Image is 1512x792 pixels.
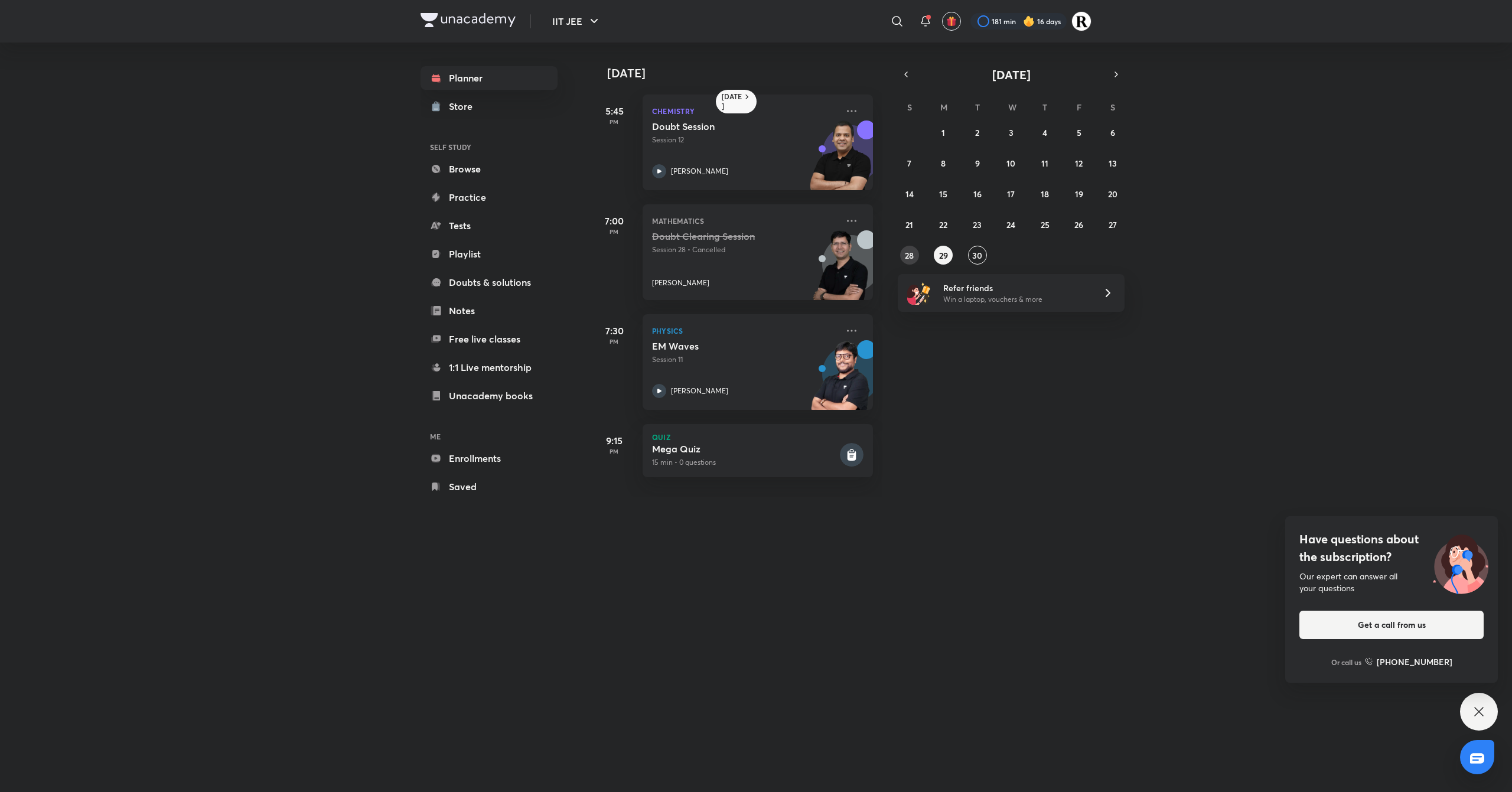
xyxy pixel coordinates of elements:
button: September 5, 2025 [1070,123,1089,142]
div: Our expert can answer all your questions [1299,571,1484,594]
abbr: September 5, 2025 [1077,127,1081,138]
button: September 15, 2025 [934,184,953,203]
abbr: Friday [1077,102,1081,113]
abbr: Thursday [1042,102,1047,113]
img: unacademy [808,230,873,312]
button: September 7, 2025 [900,154,919,172]
button: September 10, 2025 [1002,154,1021,172]
abbr: September 27, 2025 [1109,219,1117,230]
a: 1:1 Live mentorship [421,356,558,379]
abbr: September 23, 2025 [973,219,982,230]
h5: 7:30 [591,324,638,338]
abbr: September 28, 2025 [905,250,914,261]
abbr: Saturday [1110,102,1115,113]
button: [DATE] [914,66,1108,83]
button: September 4, 2025 [1035,123,1054,142]
img: avatar [946,16,957,27]
h5: Doubt Session [652,120,799,132]
p: Physics [652,324,838,338]
button: September 20, 2025 [1103,184,1122,203]
h6: [PHONE_NUMBER] [1377,656,1452,668]
button: September 3, 2025 [1002,123,1021,142]
h6: [DATE] [722,92,742,111]
p: Mathematics [652,214,838,228]
span: [DATE] [992,67,1031,83]
button: September 24, 2025 [1002,215,1021,234]
button: September 9, 2025 [968,154,987,172]
button: September 6, 2025 [1103,123,1122,142]
h4: [DATE] [607,66,885,80]
button: September 26, 2025 [1070,215,1089,234]
abbr: September 10, 2025 [1006,158,1015,169]
abbr: September 13, 2025 [1109,158,1117,169]
h5: Doubt Clearing Session [652,230,799,242]
abbr: Monday [940,102,947,113]
a: Enrollments [421,446,558,470]
abbr: September 25, 2025 [1041,219,1050,230]
img: Rakhi Sharma [1071,11,1091,31]
abbr: September 1, 2025 [941,127,945,138]
p: Quiz [652,434,863,441]
a: Practice [421,185,558,209]
button: September 2, 2025 [968,123,987,142]
abbr: September 22, 2025 [939,219,947,230]
abbr: Wednesday [1008,102,1016,113]
button: September 30, 2025 [968,246,987,265]
p: 15 min • 0 questions [652,457,838,468]
abbr: September 14, 2025 [905,188,914,200]
button: September 17, 2025 [1002,184,1021,203]
button: September 16, 2025 [968,184,987,203]
abbr: September 21, 2025 [905,219,913,230]
p: [PERSON_NAME] [671,166,728,177]
img: referral [907,281,931,305]
button: September 18, 2025 [1035,184,1054,203]
img: unacademy [808,120,873,202]
img: streak [1023,15,1035,27]
button: Get a call from us [1299,611,1484,639]
button: avatar [942,12,961,31]
abbr: September 26, 2025 [1074,219,1083,230]
p: Or call us [1331,657,1361,667]
abbr: September 2, 2025 [975,127,979,138]
abbr: September 6, 2025 [1110,127,1115,138]
div: Store [449,99,480,113]
h6: Refer friends [943,282,1089,294]
p: Session 12 [652,135,838,145]
button: September 29, 2025 [934,246,953,265]
a: Company Logo [421,13,516,30]
button: September 13, 2025 [1103,154,1122,172]
abbr: September 15, 2025 [939,188,947,200]
img: ttu_illustration_new.svg [1423,530,1498,594]
a: Store [421,94,558,118]
h5: 9:15 [591,434,638,448]
abbr: September 30, 2025 [972,250,982,261]
h5: EM Waves [652,340,799,352]
h4: Have questions about the subscription? [1299,530,1484,566]
abbr: September 29, 2025 [939,250,948,261]
a: Saved [421,475,558,498]
button: September 27, 2025 [1103,215,1122,234]
a: [PHONE_NUMBER] [1365,656,1452,668]
p: Session 11 [652,354,838,365]
p: PM [591,228,638,235]
abbr: September 19, 2025 [1075,188,1083,200]
p: PM [591,338,638,345]
button: September 11, 2025 [1035,154,1054,172]
abbr: September 18, 2025 [1041,188,1049,200]
abbr: Sunday [907,102,912,113]
button: September 25, 2025 [1035,215,1054,234]
abbr: September 16, 2025 [973,188,982,200]
button: September 19, 2025 [1070,184,1089,203]
abbr: Tuesday [975,102,980,113]
abbr: September 24, 2025 [1006,219,1015,230]
button: September 8, 2025 [934,154,953,172]
abbr: September 3, 2025 [1009,127,1014,138]
abbr: September 11, 2025 [1041,158,1048,169]
a: Planner [421,66,558,90]
button: IIT JEE [545,9,608,33]
p: PM [591,448,638,455]
button: September 14, 2025 [900,184,919,203]
h5: 7:00 [591,214,638,228]
h5: 5:45 [591,104,638,118]
button: September 28, 2025 [900,246,919,265]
